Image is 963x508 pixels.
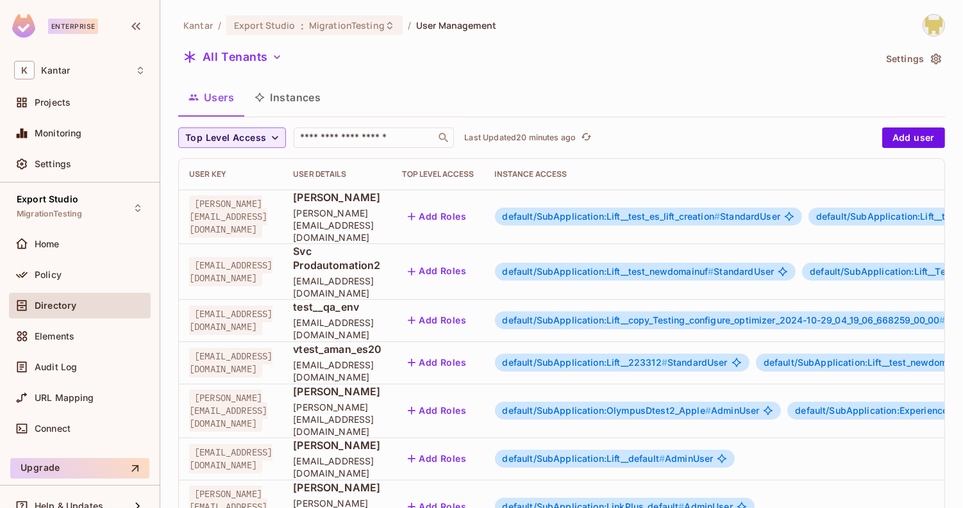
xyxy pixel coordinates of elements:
[464,133,576,143] p: Last Updated 20 minutes ago
[293,207,381,243] span: [PERSON_NAME][EMAIL_ADDRESS][DOMAIN_NAME]
[17,194,78,204] span: Export Studio
[234,19,296,31] span: Export Studio
[244,81,331,113] button: Instances
[659,453,665,464] span: #
[581,131,592,144] span: refresh
[189,257,272,286] span: [EMAIL_ADDRESS][DOMAIN_NAME]
[403,206,472,227] button: Add Roles
[881,49,945,69] button: Settings
[189,444,272,473] span: [EMAIL_ADDRESS][DOMAIN_NAME]
[293,300,381,314] span: test__qa_env
[503,357,728,368] span: StandardUser
[403,400,472,421] button: Add Roles
[503,357,667,368] span: default/SubApplication:Lift__223312
[408,19,411,31] li: /
[189,169,272,179] div: User Key
[35,331,74,341] span: Elements
[189,389,267,432] span: [PERSON_NAME][EMAIL_ADDRESS][DOMAIN_NAME]
[503,453,666,464] span: default/SubApplication:Lift__default
[14,61,35,79] span: K
[35,239,60,249] span: Home
[293,190,381,204] span: [PERSON_NAME]
[35,423,71,434] span: Connect
[10,458,149,479] button: Upgrade
[293,384,381,398] span: [PERSON_NAME]
[293,244,381,272] span: Svc Prodautomation2
[923,15,944,36] img: Girishankar.VP@kantar.com
[293,169,381,179] div: User Details
[178,127,286,148] button: Top Level Access
[403,169,474,179] div: Top Level Access
[35,97,71,108] span: Projects
[189,195,267,238] span: [PERSON_NAME][EMAIL_ADDRESS][DOMAIN_NAME]
[189,306,272,335] span: [EMAIL_ADDRESS][DOMAIN_NAME]
[503,405,711,416] span: default/SubApplication:OlympusDtest2_Apple
[183,19,213,31] span: the active workspace
[503,266,714,277] span: default/SubApplication:Lift__test_newdomainuf
[503,406,760,416] span: AdminUser
[35,362,77,372] span: Audit Log
[293,359,381,383] span: [EMAIL_ADDRESS][DOMAIN_NAME]
[300,20,305,31] span: :
[578,130,594,145] button: refresh
[189,348,272,377] span: [EMAIL_ADDRESS][DOMAIN_NAME]
[293,480,381,495] span: [PERSON_NAME]
[218,19,221,31] li: /
[503,454,714,464] span: AdminUser
[293,342,381,356] span: vtest_aman_es20
[576,130,594,145] span: Click to refresh data
[503,211,780,222] span: StandardUser
[293,455,381,479] span: [EMAIL_ADDRESS][DOMAIN_NAME]
[17,209,82,219] span: MigrationTesting
[403,310,472,331] button: Add Roles
[178,47,287,67] button: All Tenants
[503,315,946,325] span: default/SubApplication:Lift__copy_Testing_configure_optimizer_2024-10-29_04_19_06_668259_00_00
[41,65,70,76] span: Workspace: Kantar
[35,393,94,403] span: URL Mapping
[714,211,720,222] span: #
[48,19,98,34] div: Enterprise
[662,357,667,368] span: #
[503,211,721,222] span: default/SubApplication:Lift__test_es_lift_creation
[35,128,82,138] span: Monitoring
[403,352,472,373] button: Add Roles
[293,438,381,452] span: [PERSON_NAME]
[708,266,714,277] span: #
[705,405,711,416] span: #
[35,270,62,280] span: Policy
[185,130,266,146] span: Top Level Access
[293,401,381,438] span: [PERSON_NAME][EMAIL_ADDRESS][DOMAIN_NAME]
[35,300,76,311] span: Directory
[35,159,71,169] span: Settings
[309,19,385,31] span: MigrationTesting
[293,316,381,341] span: [EMAIL_ADDRESS][DOMAIN_NAME]
[178,81,244,113] button: Users
[882,127,945,148] button: Add user
[12,14,35,38] img: SReyMgAAAABJRU5ErkJggg==
[416,19,496,31] span: User Management
[403,448,472,469] button: Add Roles
[403,261,472,282] button: Add Roles
[503,266,775,277] span: StandardUser
[940,315,946,325] span: #
[293,275,381,299] span: [EMAIL_ADDRESS][DOMAIN_NAME]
